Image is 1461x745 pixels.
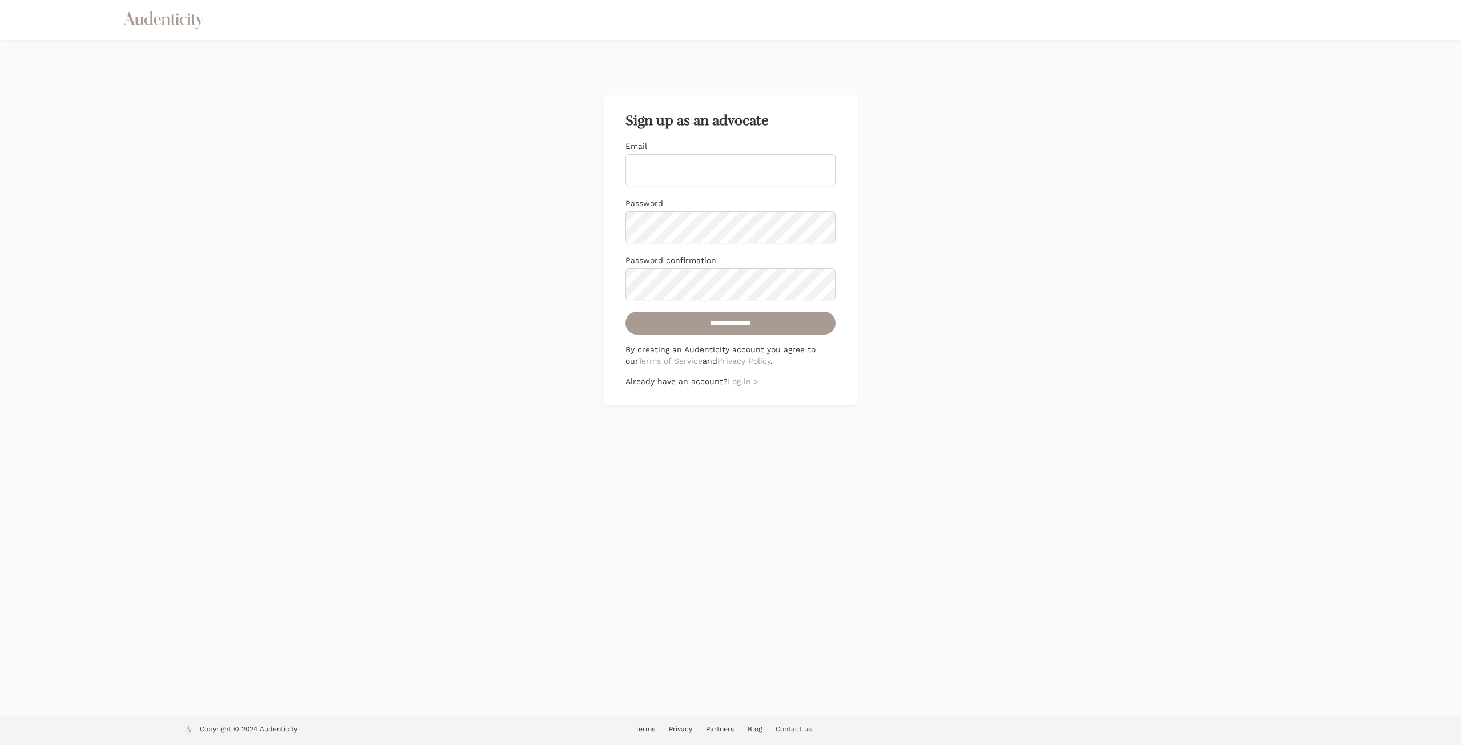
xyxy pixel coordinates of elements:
a: Privacy [669,725,692,733]
a: Terms of Service [638,356,703,365]
p: Copyright © 2024 Audenticity [200,724,297,736]
label: Email [625,142,647,151]
h2: Sign up as an advocate [625,113,836,129]
p: Already have an account? [625,376,836,387]
a: Partners [706,725,734,733]
a: Log in > [728,377,758,386]
label: Password confirmation [625,256,716,265]
a: Privacy Policy [717,356,770,365]
p: By creating an Audenticity account you agree to our and . [625,344,836,367]
a: Blog [748,725,762,733]
a: Terms [635,725,655,733]
label: Password [625,199,663,208]
a: Contact us [776,725,812,733]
